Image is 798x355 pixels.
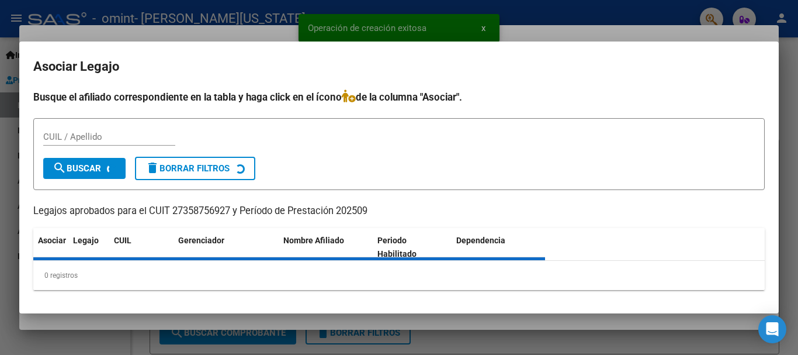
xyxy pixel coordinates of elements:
datatable-header-cell: Legajo [68,228,109,267]
h4: Busque el afiliado correspondiente en la tabla y haga click en el ícono de la columna "Asociar". [33,89,765,105]
span: Asociar [38,236,66,245]
span: Nombre Afiliado [283,236,344,245]
datatable-header-cell: Nombre Afiliado [279,228,373,267]
span: Periodo Habilitado [377,236,417,259]
mat-icon: search [53,161,67,175]
span: Dependencia [456,236,505,245]
datatable-header-cell: Asociar [33,228,68,267]
span: Borrar Filtros [145,163,230,174]
span: Gerenciador [178,236,224,245]
button: Borrar Filtros [135,157,255,180]
datatable-header-cell: Dependencia [452,228,546,267]
h2: Asociar Legajo [33,56,765,78]
datatable-header-cell: Periodo Habilitado [373,228,452,267]
button: Buscar [43,158,126,179]
div: Open Intercom Messenger [758,315,786,343]
mat-icon: delete [145,161,159,175]
span: Buscar [53,163,101,174]
span: Legajo [73,236,99,245]
datatable-header-cell: Gerenciador [174,228,279,267]
p: Legajos aprobados para el CUIT 27358756927 y Período de Prestación 202509 [33,204,765,219]
div: 0 registros [33,261,765,290]
span: CUIL [114,236,131,245]
datatable-header-cell: CUIL [109,228,174,267]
